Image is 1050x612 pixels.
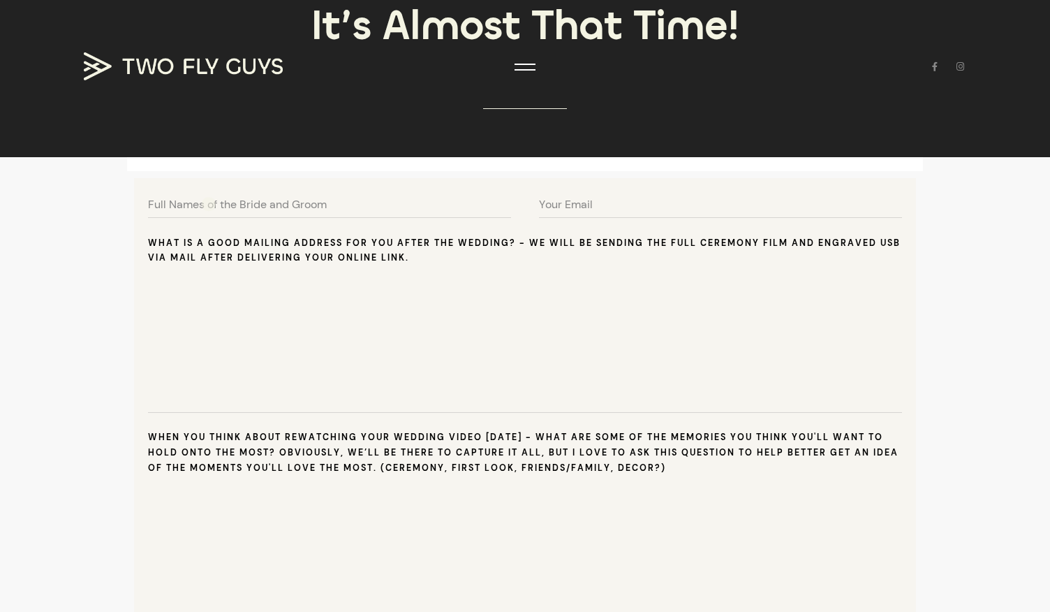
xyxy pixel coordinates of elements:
span: Your Email [539,195,593,214]
input: Your Email [539,184,902,218]
span: Full Names of the Bride and Groom [148,195,327,214]
input: Full Names of the Bride and Groom [148,184,511,218]
a: TWO FLY GUYS MEDIA TWO FLY GUYS MEDIA [84,52,293,80]
h6: What is a good mailing address for you after the wedding? - We will be sending the full ceremony ... [148,236,902,267]
img: TWO FLY GUYS MEDIA [84,52,283,80]
h6: When you think about rewatching your wedding video [DATE] - what are some of the memories you thi... [148,430,902,476]
textarea: What is a good mailing address for you after the wedding? - We will be sending the full ceremony ... [148,273,902,413]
